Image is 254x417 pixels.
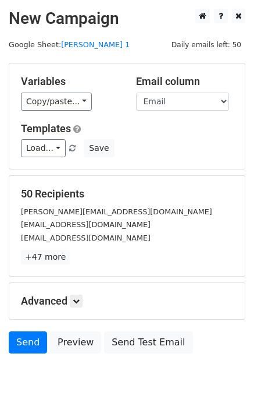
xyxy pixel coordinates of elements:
a: Templates [21,122,71,135]
small: Google Sheet: [9,40,130,49]
a: Load... [21,139,66,157]
h5: Email column [136,75,234,88]
h5: Advanced [21,295,233,308]
button: Save [84,139,114,157]
a: Preview [50,331,101,354]
h5: 50 Recipients [21,188,233,200]
a: Send Test Email [104,331,192,354]
a: [PERSON_NAME] 1 [61,40,130,49]
span: Daily emails left: 50 [167,38,245,51]
small: [EMAIL_ADDRESS][DOMAIN_NAME] [21,234,151,242]
a: +47 more [21,250,70,264]
a: Send [9,331,47,354]
small: [PERSON_NAME][EMAIL_ADDRESS][DOMAIN_NAME] [21,207,212,216]
a: Copy/paste... [21,93,92,111]
iframe: Chat Widget [196,361,254,417]
a: Daily emails left: 50 [167,40,245,49]
small: [EMAIL_ADDRESS][DOMAIN_NAME] [21,220,151,229]
h2: New Campaign [9,9,245,29]
h5: Variables [21,75,119,88]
